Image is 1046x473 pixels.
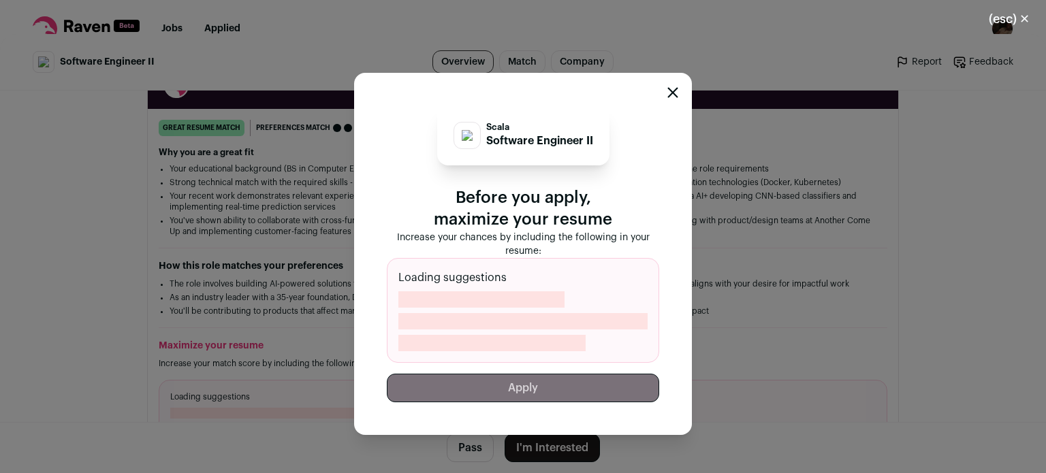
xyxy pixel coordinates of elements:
p: Increase your chances by including the following in your resume: [387,231,659,258]
p: Before you apply, maximize your resume [387,187,659,231]
img: bbc4ede4edf4727d937f5ee69ae371dc18c739fe5690e5b861a7e6a302c369c7 [462,130,473,141]
button: Close modal [972,4,1046,34]
p: Software Engineer II [486,133,593,149]
button: Close modal [667,87,678,98]
p: Scala [486,122,593,133]
div: Loading suggestions [387,258,659,363]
